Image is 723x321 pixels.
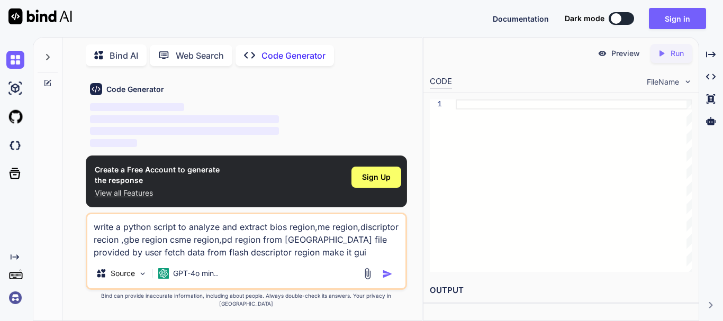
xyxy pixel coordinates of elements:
[176,49,224,62] p: Web Search
[6,79,24,97] img: ai-studio
[362,172,391,182] span: Sign Up
[8,8,72,24] img: Bind AI
[86,292,407,308] p: Bind can provide inaccurate information, including about people. Always double-check its answers....
[6,289,24,307] img: signin
[430,76,452,88] div: CODE
[361,268,374,280] img: attachment
[90,115,279,123] span: ‌
[111,268,135,279] p: Source
[87,214,405,259] textarea: write a python script to analyze and extract bios region,me region,discriptor recion ,gbe region ...
[95,188,220,198] p: View all Features
[6,51,24,69] img: chat
[90,103,185,111] span: ‌
[683,77,692,86] img: chevron down
[106,84,164,95] h6: Code Generator
[90,127,279,135] span: ‌
[598,49,607,58] img: preview
[671,48,684,59] p: Run
[110,49,138,62] p: Bind AI
[382,269,393,279] img: icon
[173,268,218,279] p: GPT-4o min..
[647,77,679,87] span: FileName
[493,13,549,24] button: Documentation
[649,8,706,29] button: Sign in
[158,268,169,279] img: GPT-4o mini
[6,108,24,126] img: githubLight
[565,13,604,24] span: Dark mode
[90,139,137,147] span: ‌
[423,278,699,303] h2: OUTPUT
[6,136,24,154] img: darkCloudIdeIcon
[611,48,640,59] p: Preview
[261,49,326,62] p: Code Generator
[138,269,147,278] img: Pick Models
[95,164,220,186] h1: Create a Free Account to generate the response
[430,99,442,109] div: 1
[493,14,549,23] span: Documentation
